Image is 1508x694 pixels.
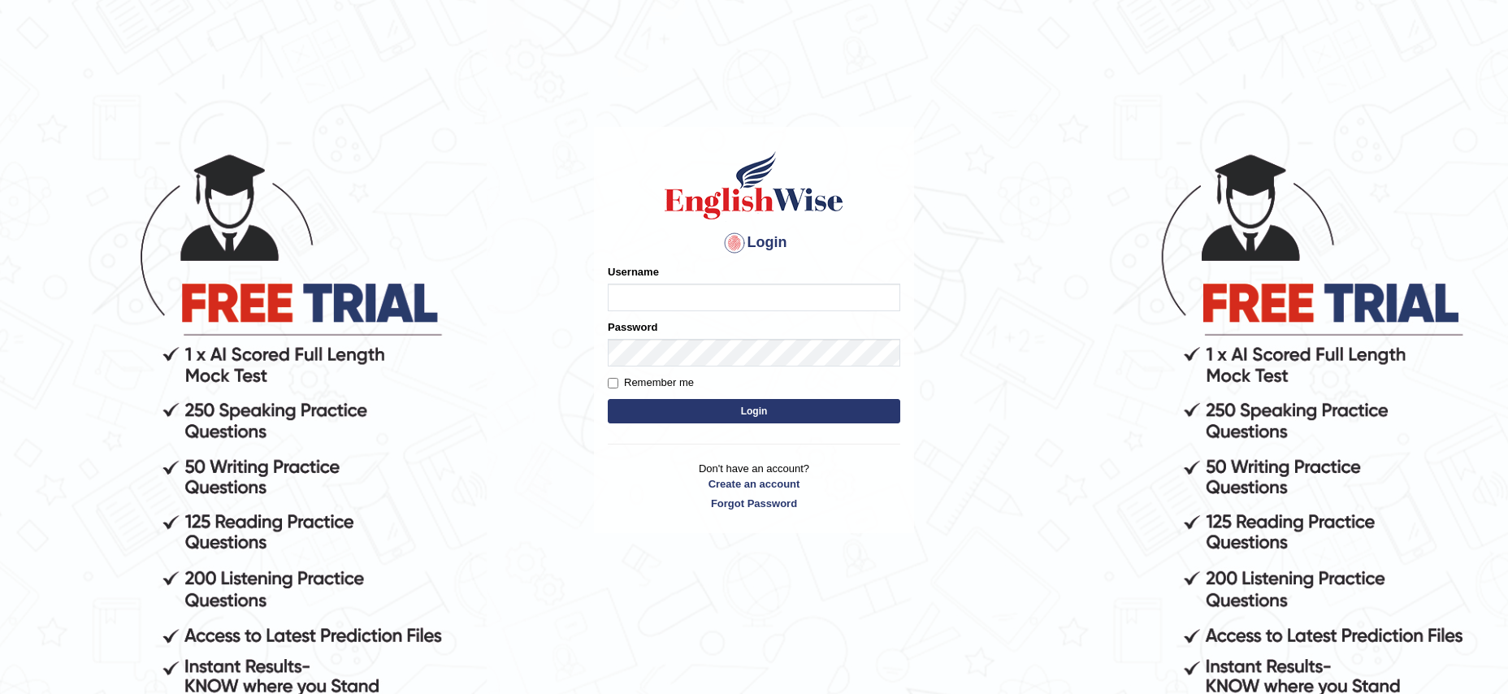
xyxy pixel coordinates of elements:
h4: Login [608,230,900,256]
label: Remember me [608,375,694,391]
p: Don't have an account? [608,461,900,511]
input: Remember me [608,378,618,388]
a: Forgot Password [608,496,900,511]
button: Login [608,399,900,423]
a: Create an account [608,476,900,492]
label: Username [608,264,659,280]
label: Password [608,319,657,335]
img: Logo of English Wise sign in for intelligent practice with AI [661,149,847,222]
